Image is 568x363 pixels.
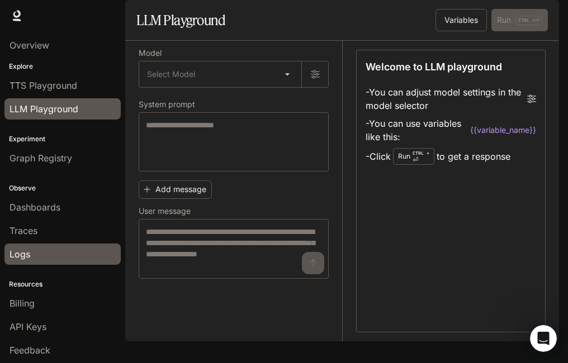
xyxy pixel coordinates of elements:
[139,61,301,87] div: Select Model
[530,325,557,352] iframe: Intercom live chat
[147,69,195,80] span: Select Model
[139,207,191,215] p: User message
[470,125,536,136] code: {{variable_name}}
[413,150,429,163] p: ⏎
[136,9,225,31] h1: LLM Playground
[139,180,212,199] button: Add message
[366,83,536,114] li: - You can adjust model settings in the model selector
[139,101,195,108] p: System prompt
[366,114,536,146] li: - You can use variables like this:
[436,9,487,31] button: Variables
[393,148,434,165] div: Run
[366,146,536,167] li: - Click to get a response
[366,59,502,74] p: Welcome to LLM playground
[413,150,429,156] p: CTRL +
[139,49,162,57] p: Model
